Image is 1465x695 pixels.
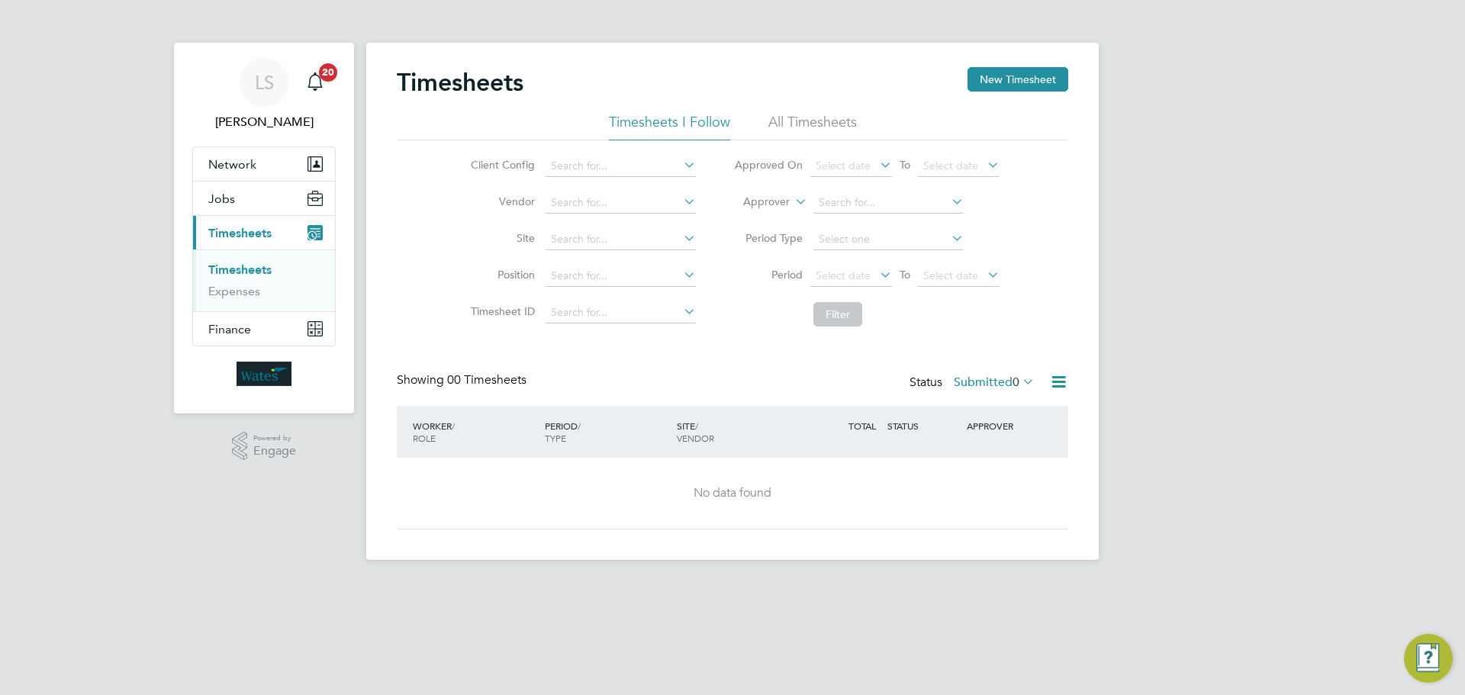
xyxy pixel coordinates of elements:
[208,157,256,172] span: Network
[813,229,964,250] input: Select one
[546,192,696,214] input: Search for...
[397,67,523,98] h2: Timesheets
[319,63,337,82] span: 20
[174,43,354,413] nav: Main navigation
[813,302,862,327] button: Filter
[413,432,436,444] span: ROLE
[466,195,535,208] label: Vendor
[546,265,696,287] input: Search for...
[609,113,730,140] li: Timesheets I Follow
[193,312,335,346] button: Finance
[677,432,714,444] span: VENDOR
[192,113,336,131] span: Lorraine Smith
[578,420,581,432] span: /
[813,192,964,214] input: Search for...
[816,159,871,172] span: Select date
[193,216,335,249] button: Timesheets
[253,432,296,445] span: Powered by
[923,269,978,282] span: Select date
[884,412,963,439] div: STATUS
[1013,375,1019,390] span: 0
[300,58,330,107] a: 20
[673,412,805,452] div: SITE
[546,229,696,250] input: Search for...
[397,372,530,388] div: Showing
[545,432,566,444] span: TYPE
[768,113,857,140] li: All Timesheets
[447,372,526,388] span: 00 Timesheets
[237,362,291,386] img: wates-logo-retina.png
[255,72,274,92] span: LS
[546,156,696,177] input: Search for...
[895,155,915,175] span: To
[208,226,272,240] span: Timesheets
[208,284,260,298] a: Expenses
[734,158,803,172] label: Approved On
[695,420,698,432] span: /
[546,302,696,323] input: Search for...
[192,58,336,131] a: LS[PERSON_NAME]
[895,265,915,285] span: To
[466,304,535,318] label: Timesheet ID
[193,182,335,215] button: Jobs
[409,412,541,452] div: WORKER
[208,322,251,336] span: Finance
[193,147,335,181] button: Network
[734,231,803,245] label: Period Type
[466,231,535,245] label: Site
[232,432,297,461] a: Powered byEngage
[968,67,1068,92] button: New Timesheet
[848,420,876,432] span: TOTAL
[734,268,803,282] label: Period
[963,412,1042,439] div: APPROVER
[452,420,455,432] span: /
[193,249,335,311] div: Timesheets
[253,445,296,458] span: Engage
[466,158,535,172] label: Client Config
[412,485,1053,501] div: No data found
[192,362,336,386] a: Go to home page
[954,375,1035,390] label: Submitted
[816,269,871,282] span: Select date
[721,195,790,210] label: Approver
[466,268,535,282] label: Position
[208,262,272,277] a: Timesheets
[923,159,978,172] span: Select date
[1404,634,1453,683] button: Engage Resource Center
[541,412,673,452] div: PERIOD
[208,191,235,206] span: Jobs
[910,372,1038,394] div: Status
